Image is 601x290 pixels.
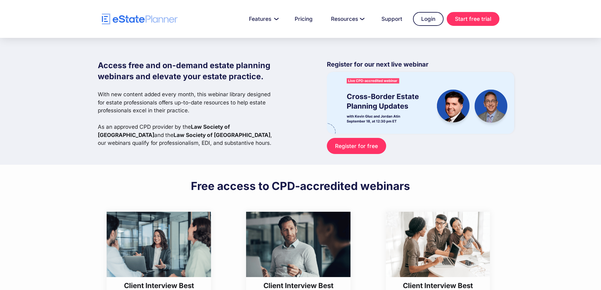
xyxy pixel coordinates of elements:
[323,13,371,25] a: Resources
[102,14,178,25] a: home
[447,12,499,26] a: Start free trial
[327,60,514,72] p: Register for our next live webinar
[327,138,386,154] a: Register for free
[98,90,277,147] p: With new content added every month, this webinar library designed for estate professionals offers...
[98,60,277,82] h1: Access free and on-demand estate planning webinars and elevate your estate practice.
[413,12,444,26] a: Login
[327,72,514,133] img: eState Academy webinar
[174,132,270,138] strong: Law Society of [GEOGRAPHIC_DATA]
[191,179,410,193] h2: Free access to CPD-accredited webinars
[287,13,320,25] a: Pricing
[241,13,284,25] a: Features
[374,13,410,25] a: Support
[98,123,230,138] strong: Law Society of [GEOGRAPHIC_DATA]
